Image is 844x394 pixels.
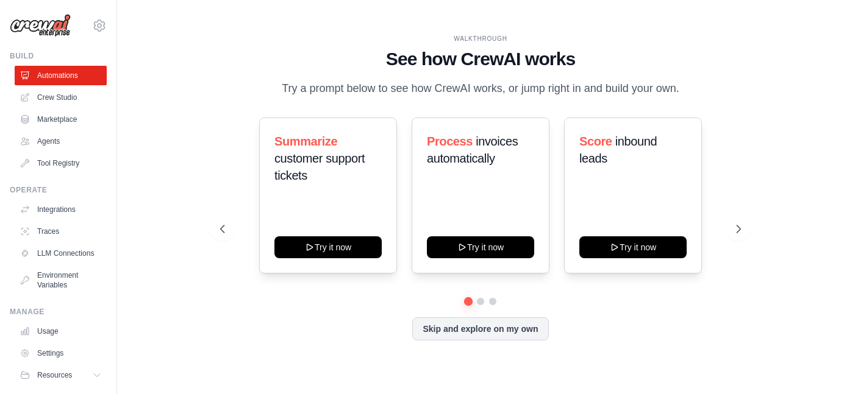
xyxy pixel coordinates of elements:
div: WALKTHROUGH [220,34,741,43]
a: Traces [15,222,107,241]
a: Agents [15,132,107,151]
span: Resources [37,370,72,380]
div: Operate [10,185,107,195]
span: Summarize [274,135,337,148]
a: Environment Variables [15,266,107,295]
button: Skip and explore on my own [412,317,548,340]
span: Process [427,135,473,148]
span: customer support tickets [274,152,365,182]
a: Integrations [15,200,107,219]
span: inbound leads [579,135,657,165]
a: LLM Connections [15,244,107,263]
a: Crew Studio [15,88,107,107]
a: Tool Registry [15,153,107,173]
img: Logo [10,14,71,37]
button: Resources [15,365,107,385]
div: Build [10,51,107,61]
span: Score [579,135,612,148]
div: Manage [10,307,107,317]
button: Try it now [274,236,382,258]
h1: See how CrewAI works [220,48,741,70]
a: Usage [15,322,107,341]
a: Settings [15,343,107,363]
a: Marketplace [15,110,107,129]
p: Try a prompt below to see how CrewAI works, or jump right in and build your own. [276,80,685,97]
span: invoices automatically [427,135,518,165]
button: Try it now [579,236,687,258]
button: Try it now [427,236,534,258]
a: Automations [15,66,107,85]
